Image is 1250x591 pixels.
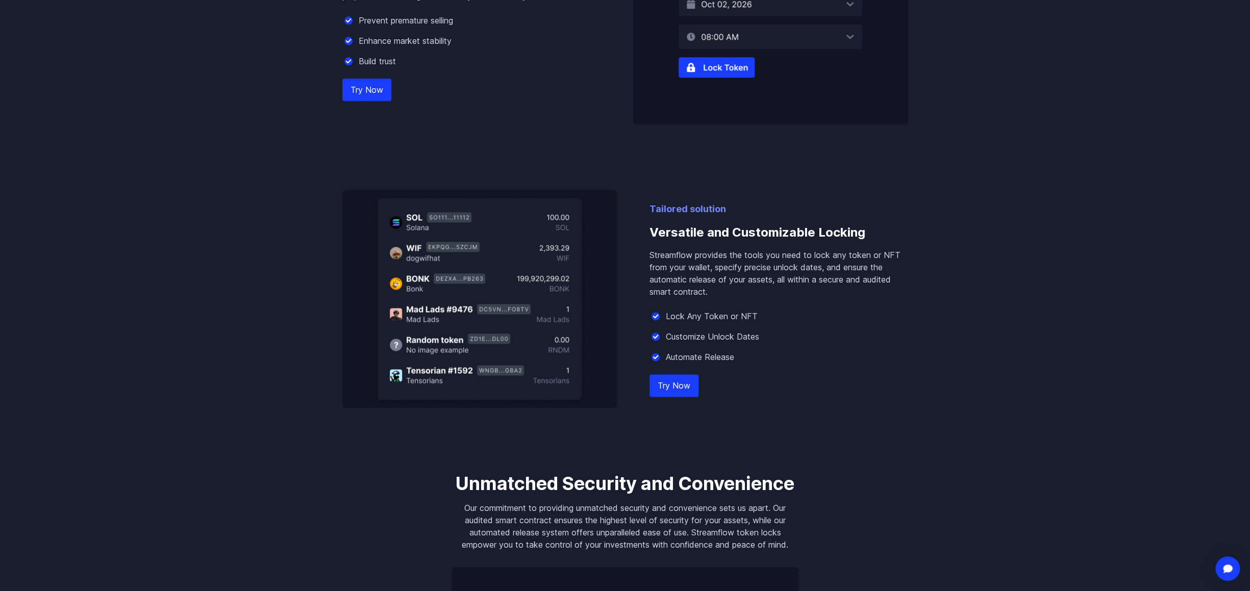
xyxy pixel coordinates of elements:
p: Build trust [359,55,396,67]
a: Try Now [649,374,698,397]
h3: Unmatched Security and Convenience [452,473,798,494]
p: Streamflow provides the tools you need to lock any token or NFT from your wallet, specify precise... [649,249,908,298]
p: Automate Release [666,351,734,363]
img: Versatile and Customizable Locking [342,190,617,408]
div: Open Intercom Messenger [1215,556,1240,581]
p: Tailored solution [649,202,908,216]
p: Our commitment to providing unmatched security and convenience sets us apart. Our audited smart c... [452,502,798,551]
p: Enhance market stability [359,35,452,47]
a: Try Now [342,79,391,101]
p: Prevent premature selling [359,14,453,27]
h3: Versatile and Customizable Locking [649,216,908,249]
p: Customize Unlock Dates [666,330,759,343]
p: Lock Any Token or NFT [666,310,758,322]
